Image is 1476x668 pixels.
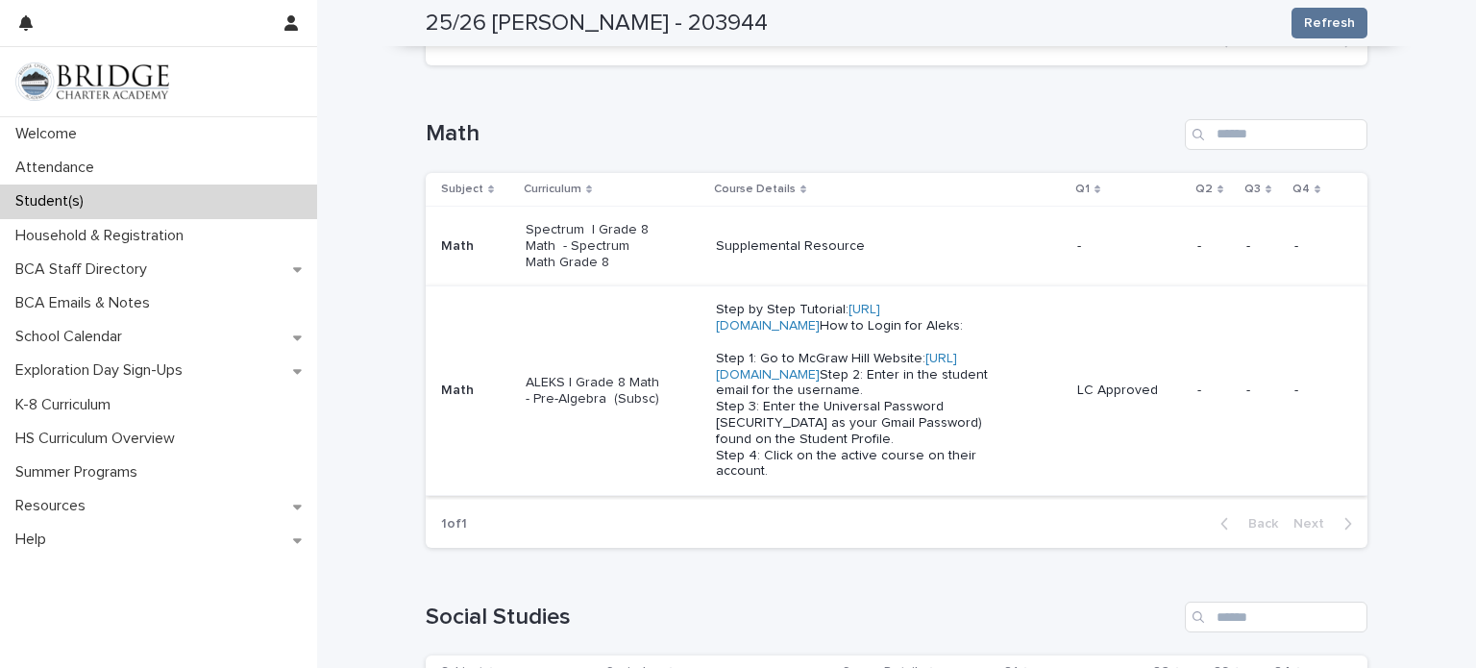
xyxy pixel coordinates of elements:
p: Course Details [714,179,796,200]
p: Help [8,531,61,549]
span: Refresh [1304,13,1355,33]
p: Q2 [1195,179,1213,200]
p: Attendance [8,159,110,177]
a: [URL][DOMAIN_NAME] [716,352,957,382]
p: - [1294,238,1337,255]
p: Curriculum [524,179,581,200]
p: 1 of 1 [426,501,482,548]
p: LC Approved [1077,383,1182,399]
p: ALEKS | Grade 8 Math - Pre-Algebra (Subsc) [526,375,663,408]
button: Refresh [1291,8,1367,38]
p: Household & Registration [8,227,199,245]
tr: MathSpectrum | Grade 8 Math - Spectrum Math Grade 8Supplemental Resource---- [426,206,1367,285]
p: Subject [441,179,483,200]
p: Welcome [8,125,92,143]
p: Summer Programs [8,463,153,482]
p: - [1197,238,1231,255]
p: Step by Step Tutorial: How to Login for Aleks: Step 1: Go to McGraw Hill Website: Step 2: Enter i... [716,302,991,480]
p: Supplemental Resource [716,238,991,255]
span: Next [1293,517,1336,531]
img: V1C1m3IdTEidaUdm9Hs0 [15,62,169,101]
p: - [1294,383,1337,399]
h2: 25/26 [PERSON_NAME] - 203944 [426,10,768,37]
p: K-8 Curriculum [8,396,126,414]
input: Search [1185,602,1367,632]
span: Back [1237,517,1278,531]
p: - [1197,383,1231,399]
p: Exploration Day Sign-Ups [8,361,198,380]
p: BCA Staff Directory [8,260,162,279]
h1: Social Studies [426,604,1177,631]
p: Q1 [1075,179,1090,200]
p: - [1246,238,1279,255]
p: Math [441,383,510,399]
p: Q3 [1244,179,1261,200]
p: Math [441,238,510,255]
p: School Calendar [8,328,137,346]
input: Search [1185,119,1367,150]
button: Next [1286,515,1367,532]
p: HS Curriculum Overview [8,430,190,448]
p: Student(s) [8,192,99,210]
p: - [1077,238,1182,255]
tr: MathALEKS | Grade 8 Math - Pre-Algebra (Subsc)Step by Step Tutorial:[URL][DOMAIN_NAME]How to Logi... [426,286,1367,496]
p: - [1246,383,1279,399]
button: Back [1205,515,1286,532]
p: Spectrum | Grade 8 Math - Spectrum Math Grade 8 [526,222,663,270]
h1: Math [426,120,1177,148]
p: Q4 [1292,179,1310,200]
p: Resources [8,497,101,515]
p: BCA Emails & Notes [8,294,165,312]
